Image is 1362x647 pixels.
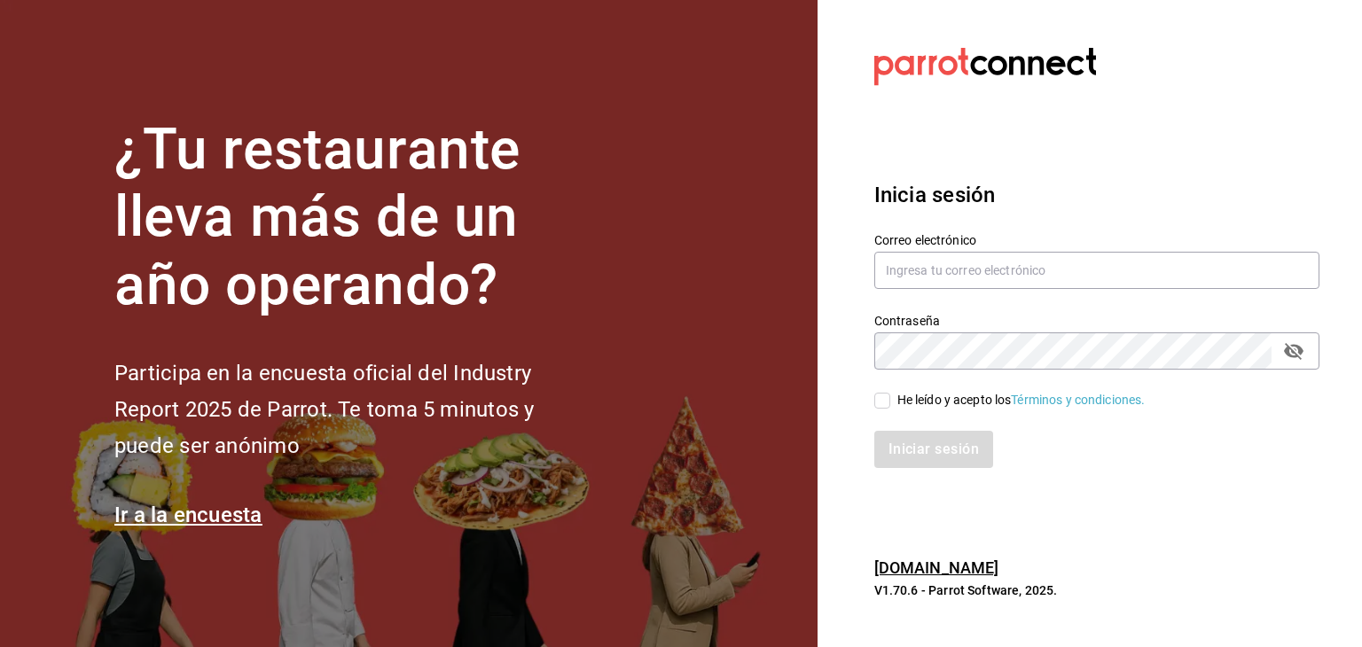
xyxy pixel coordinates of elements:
input: Ingresa tu correo electrónico [874,252,1319,289]
div: He leído y acepto los [897,391,1146,409]
button: passwordField [1279,336,1309,366]
label: Contraseña [874,314,1319,326]
a: [DOMAIN_NAME] [874,558,999,577]
h3: Inicia sesión [874,179,1319,211]
h1: ¿Tu restaurante lleva más de un año operando? [114,116,593,320]
a: Términos y condiciones. [1011,393,1145,407]
p: V1.70.6 - Parrot Software, 2025. [874,581,1319,599]
a: Ir a la encuesta [114,503,262,527]
h2: Participa en la encuesta oficial del Industry Report 2025 de Parrot. Te toma 5 minutos y puede se... [114,355,593,464]
label: Correo electrónico [874,233,1319,246]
